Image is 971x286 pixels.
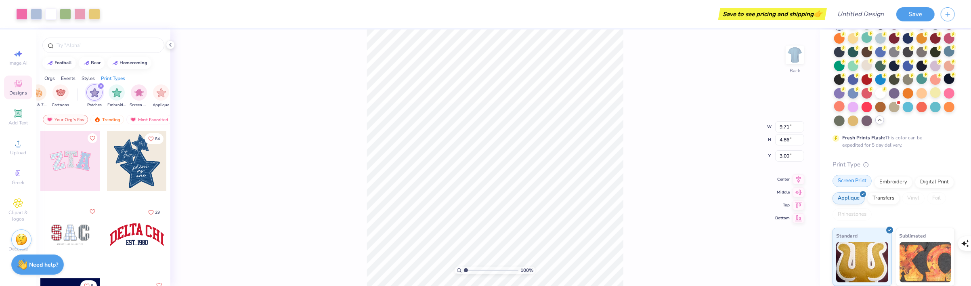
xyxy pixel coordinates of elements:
[101,75,125,82] div: Print Types
[145,133,164,144] button: Like
[9,60,28,66] span: Image AI
[29,84,48,108] div: filter for 60s & 70s
[790,67,800,74] div: Back
[833,160,955,169] div: Print Type
[155,210,160,214] span: 29
[88,133,97,143] button: Like
[134,88,144,97] img: Screen Print Image
[44,75,55,82] div: Orgs
[833,175,872,187] div: Screen Print
[42,57,76,69] button: football
[55,61,72,65] div: football
[153,102,170,108] span: Applique
[814,9,822,19] span: 👉
[867,192,900,204] div: Transfers
[88,207,97,217] button: Like
[775,215,790,221] span: Bottom
[43,115,88,124] div: Your Org's Fav
[130,84,148,108] div: filter for Screen Print
[833,192,865,204] div: Applique
[52,102,69,108] span: Cartoons
[83,61,90,65] img: trend_line.gif
[833,208,872,221] div: Rhinestones
[94,117,101,122] img: trending.gif
[90,88,99,97] img: Patches Image
[112,61,118,65] img: trend_line.gif
[52,84,69,108] button: filter button
[107,57,151,69] button: homecoming
[56,41,159,49] input: Try "Alpha"
[29,84,48,108] button: filter button
[520,267,533,274] span: 100 %
[130,117,136,122] img: most_fav.gif
[787,47,803,63] img: Back
[874,176,912,188] div: Embroidery
[915,176,954,188] div: Digital Print
[9,90,27,96] span: Designs
[155,137,160,141] span: 84
[4,209,32,222] span: Clipart & logos
[91,61,101,65] div: bear
[8,246,28,252] span: Decorate
[82,75,95,82] div: Styles
[900,242,952,282] img: Sublimated
[107,102,126,108] span: Embroidery
[902,192,925,204] div: Vinyl
[145,207,164,218] button: Like
[90,115,124,124] div: Trending
[46,117,53,122] img: most_fav.gif
[87,102,102,108] span: Patches
[112,88,122,97] img: Embroidery Image
[29,102,48,108] span: 60s & 70s
[29,261,59,269] strong: Need help?
[153,84,170,108] div: filter for Applique
[927,192,946,204] div: Foil
[34,88,43,97] img: 60s & 70s Image
[775,202,790,208] span: Top
[157,88,166,97] img: Applique Image
[107,84,126,108] button: filter button
[842,134,942,149] div: This color can be expedited for 5 day delivery.
[720,8,825,20] div: Save to see pricing and shipping
[130,102,148,108] span: Screen Print
[831,6,890,22] input: Untitled Design
[900,231,926,240] span: Sublimated
[836,242,888,282] img: Standard
[107,84,126,108] div: filter for Embroidery
[120,61,148,65] div: homecoming
[842,135,885,141] strong: Fresh Prints Flash:
[61,75,75,82] div: Events
[52,84,69,108] div: filter for Cartoons
[8,120,28,126] span: Add Text
[10,149,26,156] span: Upload
[836,231,858,240] span: Standard
[775,177,790,182] span: Center
[86,84,103,108] button: filter button
[775,189,790,195] span: Middle
[126,115,172,124] div: Most Favorited
[56,88,65,97] img: Cartoons Image
[12,179,25,186] span: Greek
[47,61,53,65] img: trend_line.gif
[130,84,148,108] button: filter button
[86,84,103,108] div: filter for Patches
[896,7,935,21] button: Save
[153,84,170,108] button: filter button
[79,57,105,69] button: bear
